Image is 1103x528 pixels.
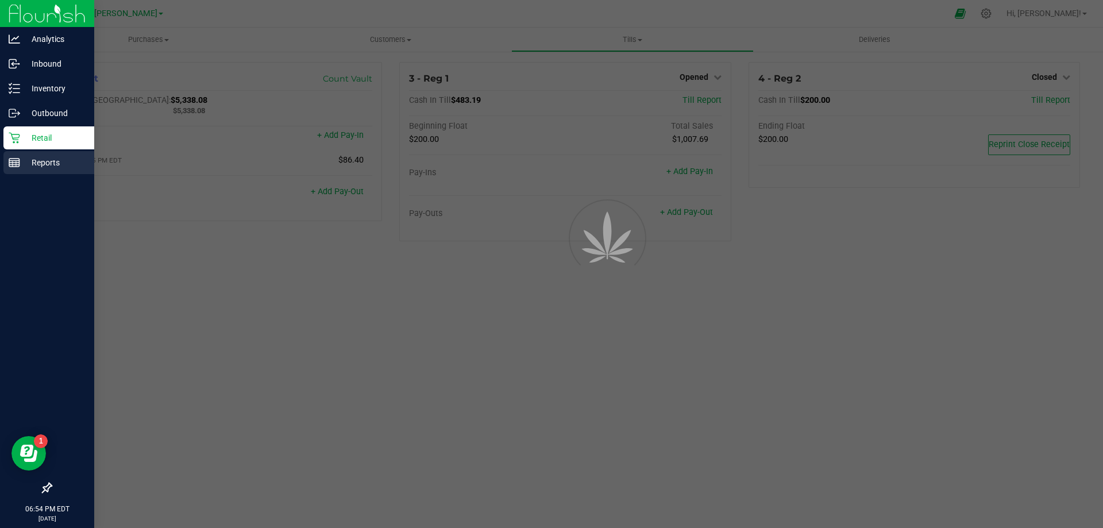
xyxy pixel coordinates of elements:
[20,32,89,46] p: Analytics
[20,82,89,95] p: Inventory
[5,504,89,514] p: 06:54 PM EDT
[5,514,89,523] p: [DATE]
[9,132,20,144] inline-svg: Retail
[9,58,20,70] inline-svg: Inbound
[9,107,20,119] inline-svg: Outbound
[11,436,46,471] iframe: Resource center
[9,83,20,94] inline-svg: Inventory
[20,131,89,145] p: Retail
[20,156,89,169] p: Reports
[20,106,89,120] p: Outbound
[34,434,48,448] iframe: Resource center unread badge
[9,33,20,45] inline-svg: Analytics
[9,157,20,168] inline-svg: Reports
[20,57,89,71] p: Inbound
